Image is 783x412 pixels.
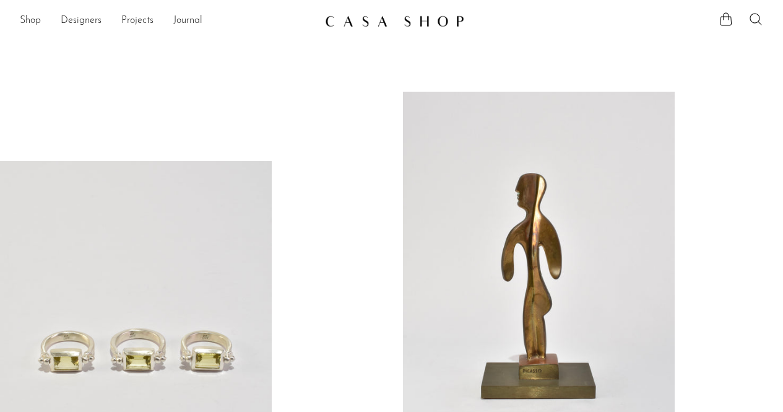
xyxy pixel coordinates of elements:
a: Journal [173,13,202,29]
a: Shop [20,13,41,29]
a: Projects [121,13,154,29]
a: Designers [61,13,102,29]
nav: Desktop navigation [20,11,315,32]
ul: NEW HEADER MENU [20,11,315,32]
